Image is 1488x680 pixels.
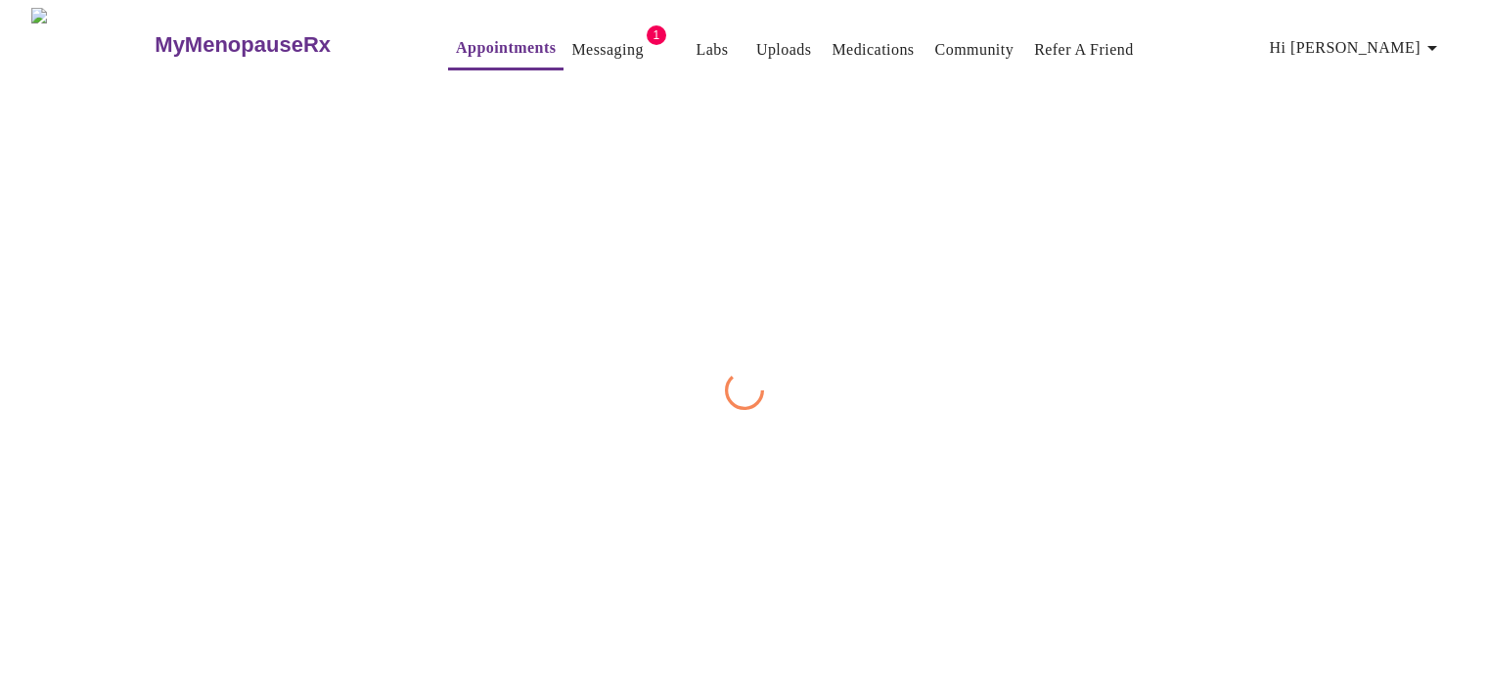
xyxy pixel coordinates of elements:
[935,36,1015,64] a: Community
[1270,34,1444,62] span: Hi [PERSON_NAME]
[824,30,922,69] button: Medications
[155,32,331,58] h3: MyMenopauseRx
[456,34,556,62] a: Appointments
[681,30,744,69] button: Labs
[832,36,914,64] a: Medications
[571,36,643,64] a: Messaging
[756,36,812,64] a: Uploads
[696,36,728,64] a: Labs
[927,30,1022,69] button: Community
[1026,30,1142,69] button: Refer a Friend
[31,8,153,81] img: MyMenopauseRx Logo
[448,28,564,70] button: Appointments
[1034,36,1134,64] a: Refer a Friend
[748,30,820,69] button: Uploads
[564,30,651,69] button: Messaging
[153,11,409,79] a: MyMenopauseRx
[1262,28,1452,68] button: Hi [PERSON_NAME]
[647,25,666,45] span: 1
